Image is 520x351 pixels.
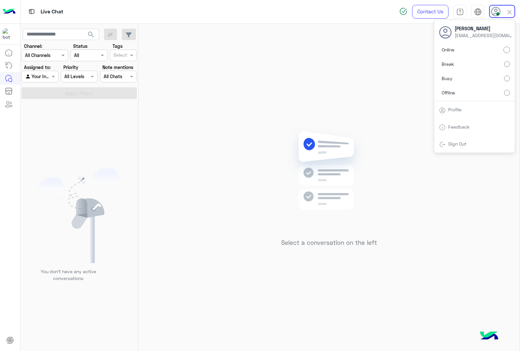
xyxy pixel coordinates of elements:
[41,7,63,16] p: Live Chat
[24,64,51,71] label: Assigned to:
[506,8,513,16] img: close
[442,46,454,53] span: Online
[504,61,510,67] input: Break
[102,64,133,71] label: Note mentions
[3,5,16,19] img: Logo
[439,107,446,114] img: tab
[504,76,510,81] input: Busy
[474,8,482,16] img: tab
[399,7,407,15] img: spinner
[442,89,455,96] span: Offline
[3,28,14,40] img: 713415422032625
[412,5,448,19] a: Contact Us
[453,5,466,19] a: tab
[112,43,123,49] label: Tags
[87,31,95,38] span: search
[503,47,510,53] input: Online
[448,124,470,130] a: Feedback
[21,87,137,99] button: Apply Filters
[439,141,446,148] img: tab
[63,64,78,71] label: Priority
[282,126,376,234] img: no messages
[439,124,446,131] img: tab
[73,43,87,49] label: Status
[281,239,377,246] h5: Select a conversation on the left
[442,61,454,67] span: Break
[504,90,510,96] input: Offline
[456,8,464,16] img: tab
[38,168,120,263] img: empty users
[455,25,513,32] span: [PERSON_NAME]
[112,51,127,60] div: Select
[442,75,452,82] span: Busy
[83,29,99,43] button: search
[35,268,101,282] p: You don’t have any active conversations
[28,7,36,16] img: tab
[448,141,466,147] a: Sign Out
[24,43,42,49] label: Channel:
[478,325,500,348] img: hulul-logo.png
[448,107,461,112] a: Profile
[455,32,513,39] span: [EMAIL_ADDRESS][DOMAIN_NAME]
